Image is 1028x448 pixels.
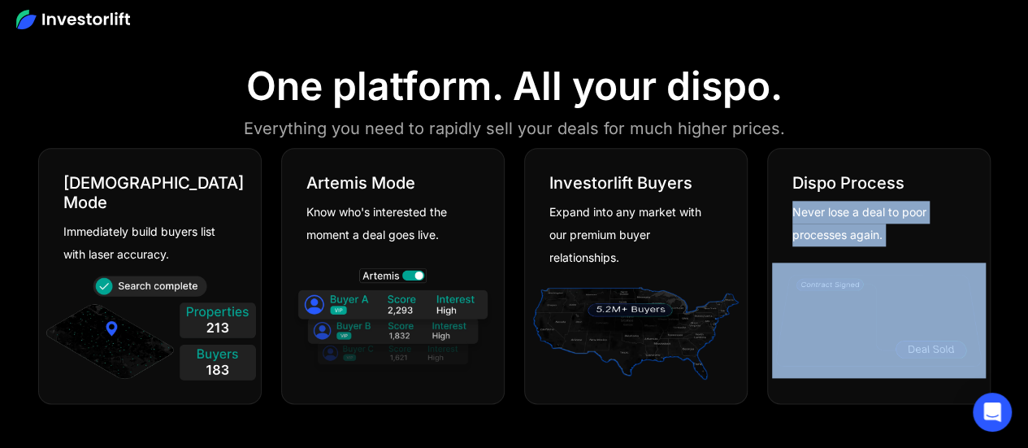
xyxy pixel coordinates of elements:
[973,393,1012,432] div: Open Intercom Messenger
[306,201,467,246] div: Know who's interested the moment a deal goes live.
[63,173,244,212] div: [DEMOGRAPHIC_DATA] Mode
[792,173,904,193] div: Dispo Process
[306,173,415,193] div: Artemis Mode
[63,220,224,266] div: Immediately build buyers list with laser accuracy.
[244,115,785,141] div: Everything you need to rapidly sell your deals for much higher prices.
[549,201,710,269] div: Expand into any market with our premium buyer relationships.
[549,173,692,193] div: Investorlift Buyers
[792,201,953,246] div: Never lose a deal to poor processes again.
[246,63,783,110] div: One platform. All your dispo.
